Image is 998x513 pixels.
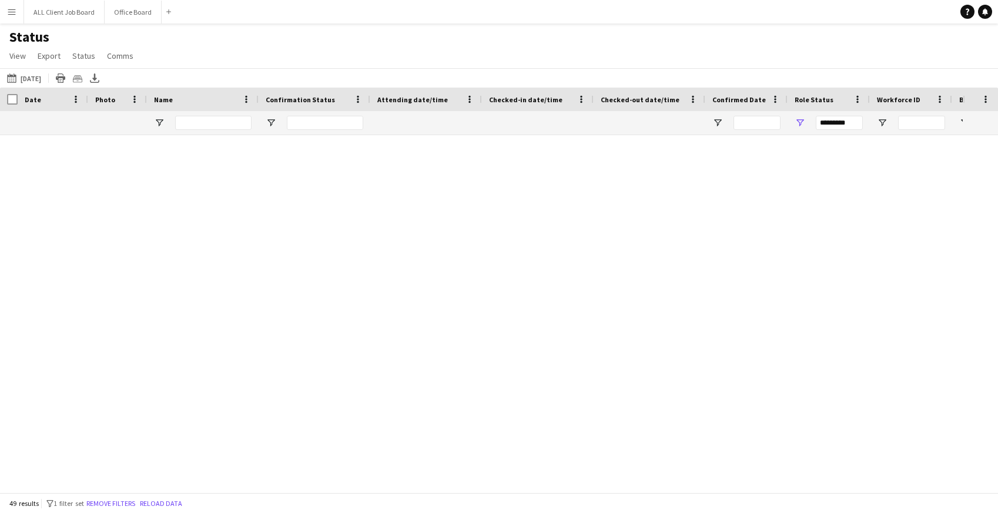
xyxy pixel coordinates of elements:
span: Comms [107,51,133,61]
span: 1 filter set [53,499,84,508]
span: Confirmed Date [712,95,766,104]
button: Open Filter Menu [877,118,888,128]
button: Remove filters [84,497,138,510]
span: Name [154,95,173,104]
input: Workforce ID Filter Input [898,116,945,130]
button: [DATE] [5,71,43,85]
input: Role Status Filter Input [816,116,863,130]
span: Photo [95,95,115,104]
app-action-btn: Crew files as ZIP [71,71,85,85]
button: Office Board [105,1,162,24]
a: Status [68,48,100,63]
button: ALL Client Job Board [24,1,105,24]
span: Export [38,51,61,61]
span: View [9,51,26,61]
a: Comms [102,48,138,63]
input: Name Filter Input [175,116,252,130]
button: Open Filter Menu [795,118,805,128]
span: Confirmation Status [266,95,335,104]
app-action-btn: Print [53,71,68,85]
span: Board [959,95,980,104]
button: Open Filter Menu [712,118,723,128]
span: Checked-out date/time [601,95,679,104]
span: Date [25,95,41,104]
input: Confirmed Date Filter Input [734,116,781,130]
button: Open Filter Menu [154,118,165,128]
button: Reload data [138,497,185,510]
button: Open Filter Menu [266,118,276,128]
app-action-btn: Export XLSX [88,71,102,85]
span: Status [72,51,95,61]
span: Role Status [795,95,833,104]
button: Open Filter Menu [959,118,970,128]
span: Workforce ID [877,95,920,104]
a: Export [33,48,65,63]
input: Confirmation Status Filter Input [287,116,363,130]
span: Checked-in date/time [489,95,562,104]
a: View [5,48,31,63]
span: Attending date/time [377,95,448,104]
